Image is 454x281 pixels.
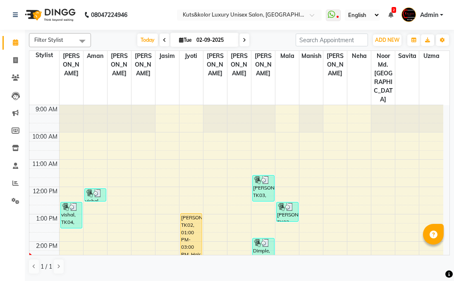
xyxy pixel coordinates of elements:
[419,51,443,61] span: Uzma
[401,7,416,22] img: Admin
[275,51,299,61] span: Mala
[296,34,368,46] input: Search Appointment
[31,160,59,168] div: 11:00 AM
[177,37,194,43] span: Tue
[85,189,106,201] div: vishal, TK04, 12:05 PM-12:35 PM, Shaving & Trimming - Stylist
[137,34,158,46] span: Today
[91,3,127,26] b: 08047224946
[194,34,235,46] input: 2025-09-02
[371,51,395,105] span: Noor Md. [GEOGRAPHIC_DATA]
[251,51,275,79] span: [PERSON_NAME]
[61,202,82,228] div: vishal, TK04, 12:35 PM-01:35 PM, Hair Cut (Normal ) - MENS,Shaving & Trimming - Stylist
[29,51,59,60] div: Stylist
[31,132,59,141] div: 10:00 AM
[375,37,399,43] span: ADD NEW
[34,36,63,43] span: Filter Stylist
[227,51,251,79] span: [PERSON_NAME]
[34,242,59,250] div: 2:00 PM
[392,7,396,13] span: 2
[347,51,371,61] span: Neha
[388,11,393,19] a: 2
[84,51,107,61] span: Aman
[203,51,227,79] span: [PERSON_NAME]
[299,51,323,61] span: Manish
[155,51,179,61] span: Jasim
[420,11,438,19] span: Admin
[131,51,155,79] span: [PERSON_NAME]
[179,51,203,61] span: Jyoti
[41,262,52,271] span: 1 / 1
[395,51,419,61] span: Savita
[34,214,59,223] div: 1:00 PM
[181,214,202,267] div: [PERSON_NAME], TK02, 01:00 PM-03:00 PM, Hair Colour - Global with Highlights/Foilayage Below Shou...
[31,187,59,196] div: 12:00 PM
[277,202,298,221] div: [PERSON_NAME], TK03, 12:35 PM-01:20 PM, Normal Pedicure form mala
[253,238,274,257] div: Dimple, TK05, 01:55 PM-02:40 PM, haircut with wash
[34,105,59,114] div: 9:00 AM
[323,51,347,79] span: [PERSON_NAME]
[21,3,78,26] img: logo
[373,34,401,46] button: ADD NEW
[253,175,274,201] div: [PERSON_NAME], TK03, 11:35 AM-12:35 PM, ROOT TOUCH-UP - [MEDICAL_DATA] Free- Women
[60,51,83,79] span: [PERSON_NAME]
[108,51,131,79] span: [PERSON_NAME]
